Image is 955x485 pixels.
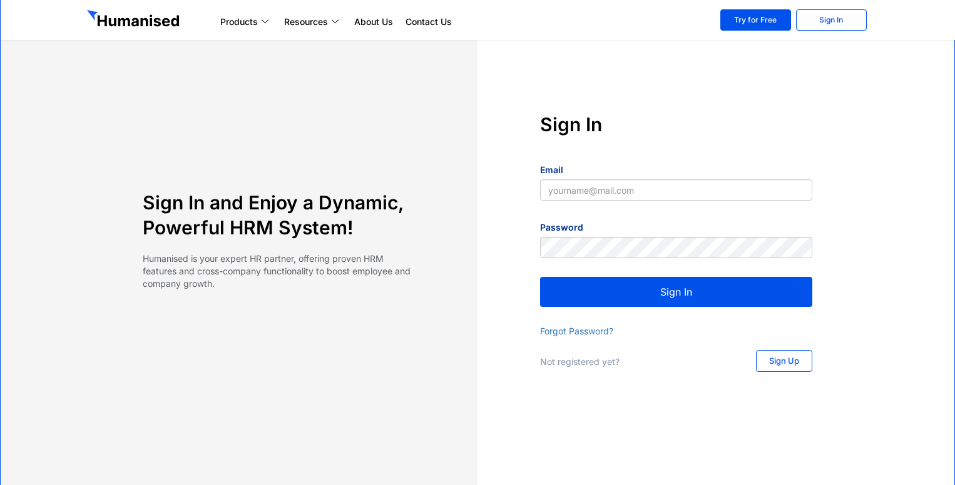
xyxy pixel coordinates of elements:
h4: Sign In [540,112,812,137]
a: Resources [278,14,348,29]
a: Try for Free [720,9,791,31]
a: Sign Up [756,350,812,372]
input: yourname@mail.com [540,179,812,201]
span: Sign Up [769,357,799,365]
button: Sign In [540,277,812,307]
label: Email [540,164,563,176]
h4: Sign In and Enjoy a Dynamic, Powerful HRM System! [143,190,415,240]
label: Password [540,221,583,234]
a: About Us [348,14,399,29]
a: Products [214,14,278,29]
p: Humanised is your expert HR partner, offering proven HRM features and cross-company functionality... [143,252,415,290]
a: Contact Us [399,14,458,29]
p: Not registered yet? [540,356,731,368]
a: Sign In [796,9,867,31]
a: Forgot Password? [540,326,613,336]
img: GetHumanised Logo [87,10,182,30]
